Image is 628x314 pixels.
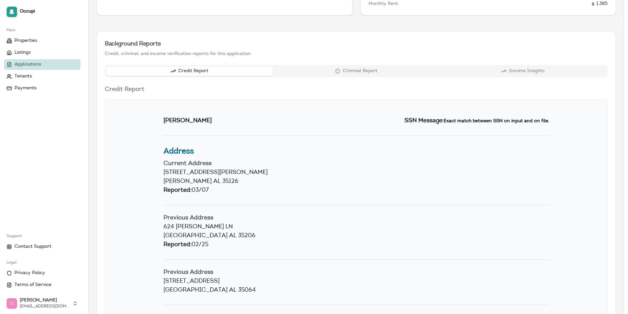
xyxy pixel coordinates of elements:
span: 35126 [222,179,238,185]
span: Monthly Rent: [369,1,399,7]
img: Trudy Childers [7,298,17,309]
span: 35206 [238,233,255,239]
button: Credit Report [106,67,273,76]
div: 02/25 [164,241,549,249]
span: Reported: [164,187,192,193]
h4: Current Address [164,161,549,167]
span: Payments [15,85,37,92]
span: Applications [15,61,41,68]
h4: Previous Address [164,270,549,275]
span: Privacy Policy [15,270,45,276]
h3: Credit Report [105,85,608,94]
span: [STREET_ADDRESS][PERSON_NAME] [164,170,268,176]
span: [GEOGRAPHIC_DATA] [164,287,227,293]
span: Reported: [164,242,192,248]
button: Trudy Childers[PERSON_NAME][EMAIL_ADDRESS][DOMAIN_NAME] [4,296,80,311]
div: Support [4,231,80,242]
span: 35064 [238,287,256,293]
h2: [PERSON_NAME] [164,117,351,126]
span: Tenants [15,73,32,80]
h4: Previous Address [164,215,549,221]
a: Listings [4,47,80,58]
div: 03/07 [164,186,549,195]
span: Occupi [20,9,78,15]
div: Credit, criminal, and income verification reports for this application [105,51,608,57]
span: AL [213,179,221,185]
span: Listings [15,49,31,56]
a: Properties [4,36,80,46]
span: 624 [PERSON_NAME] LN [164,224,233,230]
a: Occupi [4,4,80,20]
span: AL [229,233,236,239]
small: Exact match between SSN on input and on file. [444,119,549,124]
div: Background Reports [105,40,608,49]
span: [GEOGRAPHIC_DATA] [164,233,227,239]
a: Terms of Service [4,280,80,290]
div: Legal [4,257,80,268]
span: [PERSON_NAME] [20,298,70,304]
a: Applications [4,59,80,70]
span: Contact Support [15,243,51,250]
a: Tenants [4,71,80,82]
button: Income Insights [439,67,606,76]
span: Properties [15,38,37,44]
div: Main [4,25,80,36]
span: [PERSON_NAME] [164,179,212,185]
button: Criminal Report [273,67,440,76]
span: SSN Message: [404,118,444,124]
span: 1,385 [591,1,608,7]
a: Payments [4,83,80,94]
span: [STREET_ADDRESS] [164,278,220,284]
span: Terms of Service [15,282,51,288]
h3: Address [164,146,549,157]
span: [EMAIL_ADDRESS][DOMAIN_NAME] [20,304,70,309]
a: Privacy Policy [4,268,80,278]
span: AL [229,287,236,293]
a: Contact Support [4,242,80,252]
